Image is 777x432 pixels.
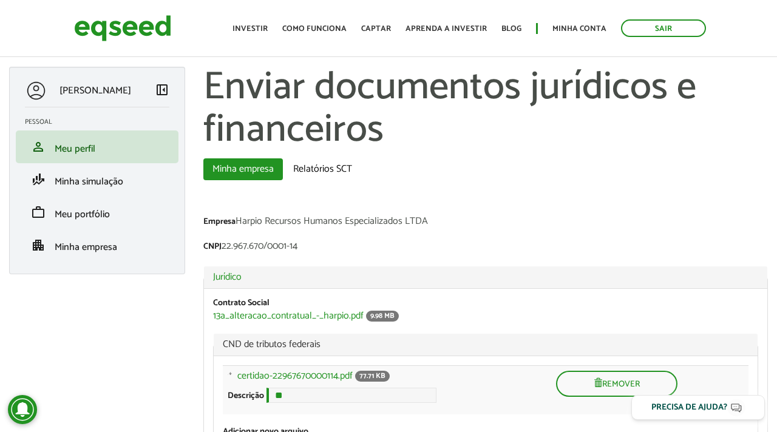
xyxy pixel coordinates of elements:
[556,371,677,397] button: Remover
[284,158,361,180] a: Relatórios SCT
[155,83,169,100] a: Colapsar menu
[203,217,768,229] div: Harpio Recursos Humanos Especializados LTDA
[16,229,178,262] li: Minha empresa
[203,158,283,180] a: Minha empresa
[25,238,169,252] a: apartmentMinha empresa
[213,311,364,321] a: 13a_alteracao_contratual_-_harpio.pdf
[223,340,748,349] span: CND de tributos federais
[213,299,270,308] label: Contrato Social
[621,19,706,37] a: Sair
[16,196,178,229] li: Meu portfólio
[55,141,95,157] span: Meu perfil
[203,241,768,254] div: 22.967.670/0001-14
[213,272,758,282] a: Jurídico
[31,172,46,187] span: finance_mode
[31,140,46,154] span: person
[366,311,399,322] span: 9.98 MB
[232,25,268,33] a: Investir
[74,12,171,44] img: EqSeed
[361,25,391,33] a: Captar
[25,172,169,187] a: finance_modeMinha simulação
[155,83,169,97] span: left_panel_close
[237,371,353,381] a: certidao-22967670000114.pdf
[25,205,169,220] a: workMeu portfólio
[31,238,46,252] span: apartment
[25,140,169,154] a: personMeu perfil
[55,174,123,190] span: Minha simulação
[203,218,236,226] label: Empresa
[218,371,237,387] a: Arraste para reordenar
[552,25,606,33] a: Minha conta
[25,118,178,126] h2: Pessoal
[228,392,264,400] label: Descrição
[501,25,521,33] a: Blog
[405,25,487,33] a: Aprenda a investir
[55,239,117,255] span: Minha empresa
[31,205,46,220] span: work
[203,67,768,152] h1: Enviar documentos jurídicos e financeiros
[16,130,178,163] li: Meu perfil
[16,163,178,196] li: Minha simulação
[55,206,110,223] span: Meu portfólio
[355,371,390,382] span: 77.71 KB
[203,243,222,251] label: CNPJ
[59,85,131,96] p: [PERSON_NAME]
[282,25,347,33] a: Como funciona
